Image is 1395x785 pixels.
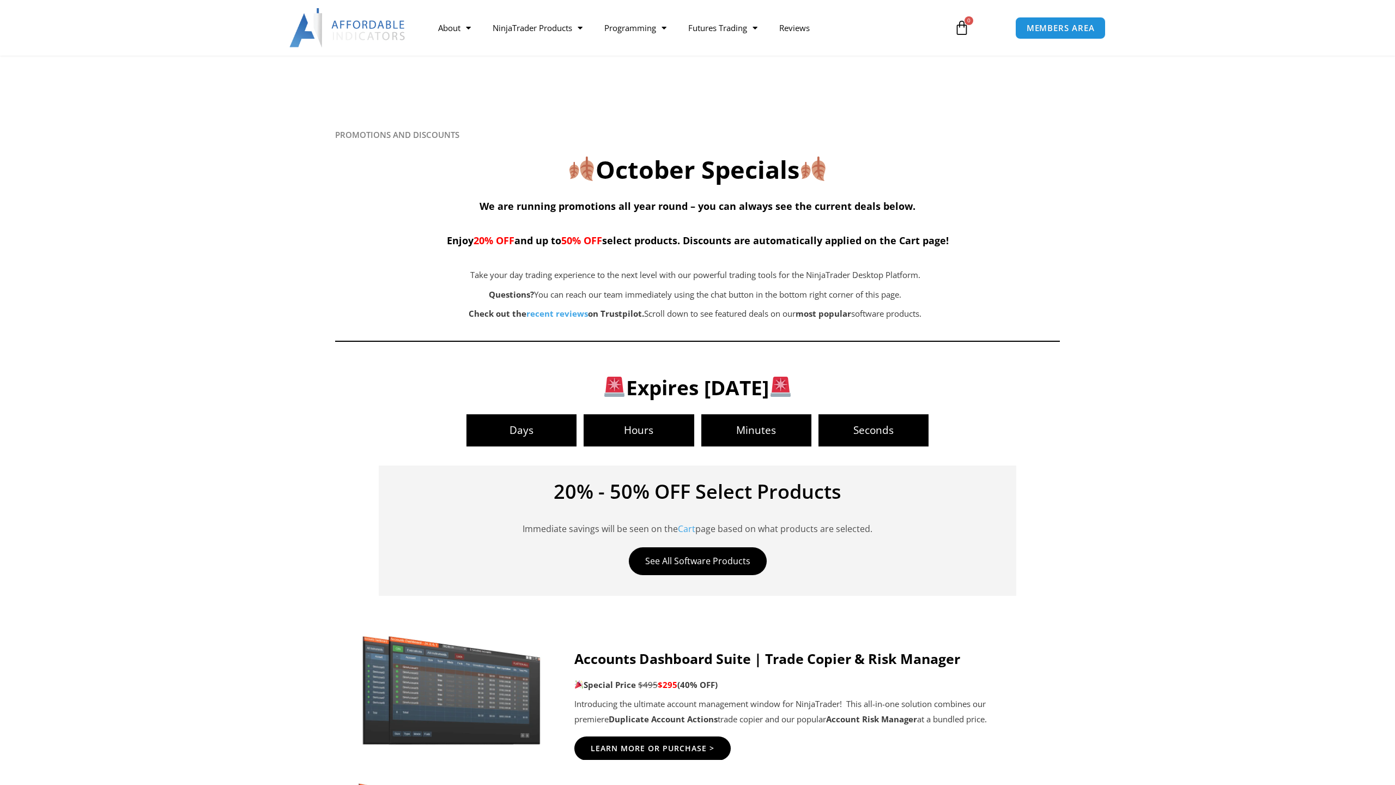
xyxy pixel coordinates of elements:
img: Screenshot 2024-11-20 151221 | Affordable Indicators – NinjaTrader [357,631,547,747]
h4: 20% - 50% OFF Select Products [395,482,1000,502]
b: most popular [796,308,851,319]
strong: Special Price [574,679,636,690]
a: recent reviews [526,308,588,319]
img: 🍂 [801,156,826,181]
a: Reviews [768,15,821,40]
span: $295 [658,679,677,690]
a: MEMBERS AREA [1015,17,1106,39]
span: Seconds [818,425,929,436]
h6: PROMOTIONS AND DISCOUNTS [335,130,1060,140]
img: 🍂 [569,156,594,181]
strong: Account Risk Manager [826,714,917,724]
span: 50% OFF [561,234,602,247]
span: Hours [584,425,694,436]
span: Take your day trading experience to the next level with our powerful trading tools for the NinjaT... [470,269,920,280]
a: Cart [678,523,695,535]
h3: Expires [DATE] [353,375,1042,401]
a: Learn More Or Purchase > [574,736,731,760]
span: Learn More Or Purchase > [591,745,714,752]
span: Minutes [701,425,811,436]
a: Futures Trading [677,15,768,40]
nav: Menu [427,15,942,40]
a: See All Software Products [629,547,767,575]
img: 🚨 [771,377,791,397]
img: 🚨 [604,377,624,397]
span: 20% OFF [474,234,514,247]
p: You can reach our team immediately using the chat button in the bottom right corner of this page. [390,287,1001,303]
span: Enjoy and up to select products. Discounts are automatically applied on the Cart page! [447,234,949,247]
a: NinjaTrader Products [482,15,593,40]
strong: Accounts Dashboard Suite | Trade Copier & Risk Manager [574,649,960,668]
span: Days [466,425,577,436]
p: Immediate savings will be seen on the page based on what products are selected. [395,507,1000,536]
p: Scroll down to see featured deals on our software products. [390,306,1001,322]
span: MEMBERS AREA [1027,24,1095,32]
span: We are running promotions all year round – you can always see the current deals below. [480,200,915,213]
a: 0 [938,12,986,44]
p: Introducing the ultimate account management window for NinjaTrader! This all-in-one solution comb... [574,697,1038,727]
img: LogoAI | Affordable Indicators – NinjaTrader [289,8,407,47]
strong: Questions? [489,289,534,300]
a: Programming [593,15,677,40]
span: 0 [965,16,973,25]
strong: Duplicate Account Actions [609,714,718,724]
span: $495 [638,679,658,690]
img: 🎉 [575,680,583,689]
a: About [427,15,482,40]
b: (40% OFF) [677,679,718,690]
h2: October Specials [335,154,1060,186]
strong: Check out the on Trustpilot. [469,308,644,319]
